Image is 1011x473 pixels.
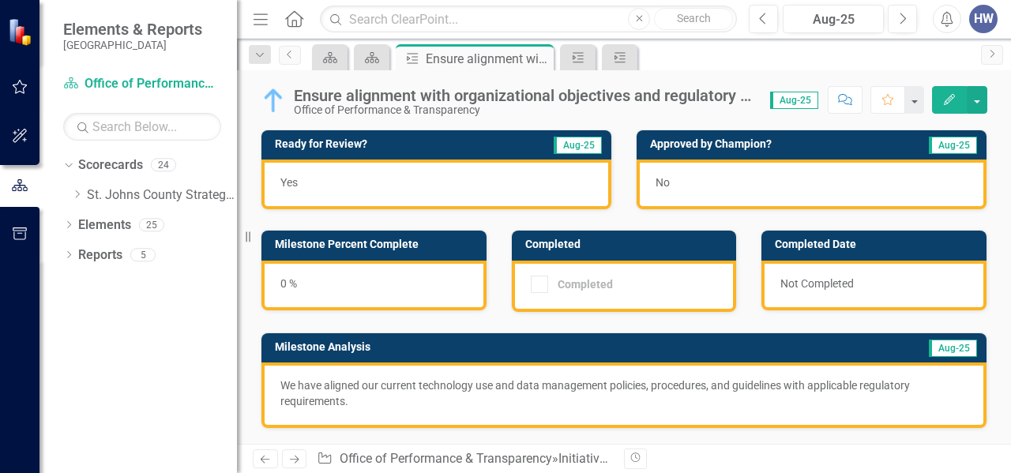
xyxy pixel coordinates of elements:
[151,159,176,172] div: 24
[130,248,156,261] div: 5
[788,10,878,29] div: Aug-25
[294,87,754,104] div: Ensure alignment with organizational objectives and regulatory requirements
[677,12,711,24] span: Search
[63,39,202,51] small: [GEOGRAPHIC_DATA]
[650,138,883,150] h3: Approved by Champion?
[261,261,487,310] div: 0 %
[969,5,998,33] button: HW
[656,176,670,189] span: No
[426,49,550,69] div: Ensure alignment with organizational objectives and regulatory requirements
[87,186,237,205] a: St. Johns County Strategic Plan
[929,340,977,357] span: Aug-25
[63,113,221,141] input: Search Below...
[783,5,884,33] button: Aug-25
[775,238,979,250] h3: Completed Date
[8,17,36,46] img: ClearPoint Strategy
[761,261,987,310] div: Not Completed
[280,176,298,189] span: Yes
[275,341,738,353] h3: Milestone Analysis
[525,238,729,250] h3: Completed
[929,137,977,154] span: Aug-25
[654,8,733,30] button: Search
[294,104,754,116] div: Office of Performance & Transparency
[320,6,737,33] input: Search ClearPoint...
[78,156,143,175] a: Scorecards
[78,246,122,265] a: Reports
[275,238,479,250] h3: Milestone Percent Complete
[275,138,488,150] h3: Ready for Review?
[317,450,612,468] div: » » »
[554,137,602,154] span: Aug-25
[63,20,202,39] span: Elements & Reports
[340,451,552,466] a: Office of Performance & Transparency
[280,377,968,409] p: We have aligned our current technology use and data management policies, procedures, and guidelin...
[63,75,221,93] a: Office of Performance & Transparency
[558,451,612,466] a: Initiatives
[770,92,818,109] span: Aug-25
[261,88,286,113] img: In Progress
[139,218,164,231] div: 25
[78,216,131,235] a: Elements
